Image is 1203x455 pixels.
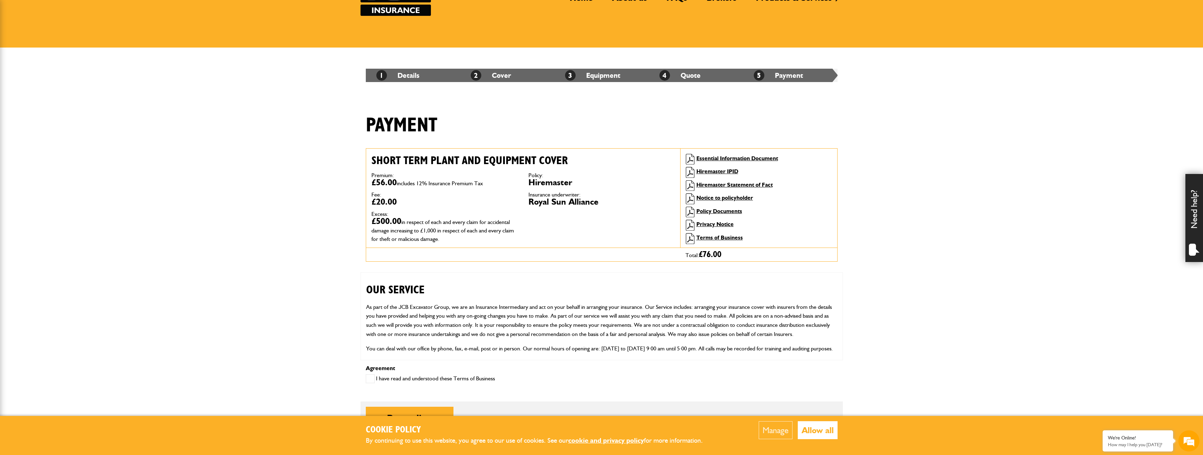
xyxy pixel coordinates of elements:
[568,436,644,444] a: cookie and privacy policy
[659,71,701,80] a: 4Quote
[659,70,670,81] span: 4
[680,248,837,261] div: Total:
[366,114,437,137] h1: Payment
[471,70,481,81] span: 2
[376,70,387,81] span: 1
[696,181,773,188] a: Hiremaster Statement of Fact
[528,173,675,178] dt: Policy:
[366,425,714,436] h2: Cookie Policy
[366,344,837,353] p: You can deal with our office by phone, fax, e-mail, post or in person. Our normal hours of openin...
[371,198,518,206] dd: £20.00
[366,359,837,383] h2: CUSTOMER PROTECTION INFORMATION
[696,234,743,241] a: Terms of Business
[696,221,734,227] a: Privacy Notice
[376,71,419,80] a: 1Details
[371,219,514,242] span: in respect of each and every claim for accidental damage increasing to £1,000 in respect of each ...
[371,178,518,187] dd: £56.00
[703,250,721,259] span: 76.00
[371,154,675,167] h2: Short term plant and equipment cover
[471,71,511,80] a: 2Cover
[366,374,495,383] label: I have read and understood these Terms of Business
[371,211,518,217] dt: Excess:
[565,70,576,81] span: 3
[565,71,620,80] a: 3Equipment
[798,421,838,439] button: Allow all
[754,70,764,81] span: 5
[696,208,742,214] a: Policy Documents
[696,155,778,162] a: Essential Information Document
[1185,174,1203,262] div: Need help?
[397,180,483,187] span: includes 12% Insurance Premium Tax
[528,198,675,206] dd: Royal Sun Alliance
[366,303,837,338] p: As part of the JCB Excavator Group, we are an Insurance Intermediary and act on your behalf in ar...
[696,168,738,175] a: Hiremaster IPID
[366,435,714,446] p: By continuing to use this website, you agree to our use of cookies. See our for more information.
[759,421,792,439] button: Manage
[743,69,838,82] li: Payment
[1108,442,1168,447] p: How may I help you today?
[366,273,837,297] h2: OUR SERVICE
[1108,435,1168,441] div: We're Online!
[371,173,518,178] dt: Premium:
[528,178,675,187] dd: Hiremaster
[696,194,753,201] a: Notice to policyholder
[528,192,675,198] dt: Insurance underwriter:
[371,192,518,198] dt: Fee:
[366,407,453,429] button: Pay online
[699,250,721,259] span: £
[366,366,838,371] p: Agreement
[371,217,518,242] dd: £500.00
